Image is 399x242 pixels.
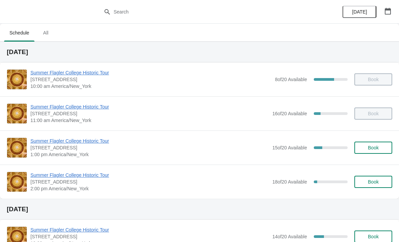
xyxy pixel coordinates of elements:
[30,172,269,178] span: Summer Flagler College Historic Tour
[30,110,269,117] span: [STREET_ADDRESS]
[37,27,54,39] span: All
[30,76,272,83] span: [STREET_ADDRESS]
[272,234,307,239] span: 14 of 20 Available
[113,6,299,18] input: Search
[30,69,272,76] span: Summer Flagler College Historic Tour
[272,179,307,185] span: 18 of 20 Available
[272,111,307,116] span: 16 of 20 Available
[272,145,307,150] span: 15 of 20 Available
[7,138,27,158] img: Summer Flagler College Historic Tour | 74 King Street, St. Augustine, FL, USA | 1:00 pm America/N...
[30,83,272,90] span: 10:00 am America/New_York
[30,144,269,151] span: [STREET_ADDRESS]
[4,27,34,39] span: Schedule
[30,226,269,233] span: Summer Flagler College Historic Tour
[7,172,27,192] img: Summer Flagler College Historic Tour | 74 King Street, St. Augustine, FL, USA | 2:00 pm America/N...
[368,234,379,239] span: Book
[30,185,269,192] span: 2:00 pm America/New_York
[7,49,392,55] h2: [DATE]
[30,117,269,124] span: 11:00 am America/New_York
[30,151,269,158] span: 1:00 pm America/New_York
[7,104,27,123] img: Summer Flagler College Historic Tour | 74 King Street, St. Augustine, FL, USA | 11:00 am America/...
[354,142,392,154] button: Book
[275,77,307,82] span: 8 of 20 Available
[343,6,376,18] button: [DATE]
[352,9,367,15] span: [DATE]
[7,70,27,89] img: Summer Flagler College Historic Tour | 74 King Street, St. Augustine, FL, USA | 10:00 am America/...
[30,233,269,240] span: [STREET_ADDRESS]
[368,145,379,150] span: Book
[7,206,392,213] h2: [DATE]
[368,179,379,185] span: Book
[30,103,269,110] span: Summer Flagler College Historic Tour
[30,138,269,144] span: Summer Flagler College Historic Tour
[30,178,269,185] span: [STREET_ADDRESS]
[354,176,392,188] button: Book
